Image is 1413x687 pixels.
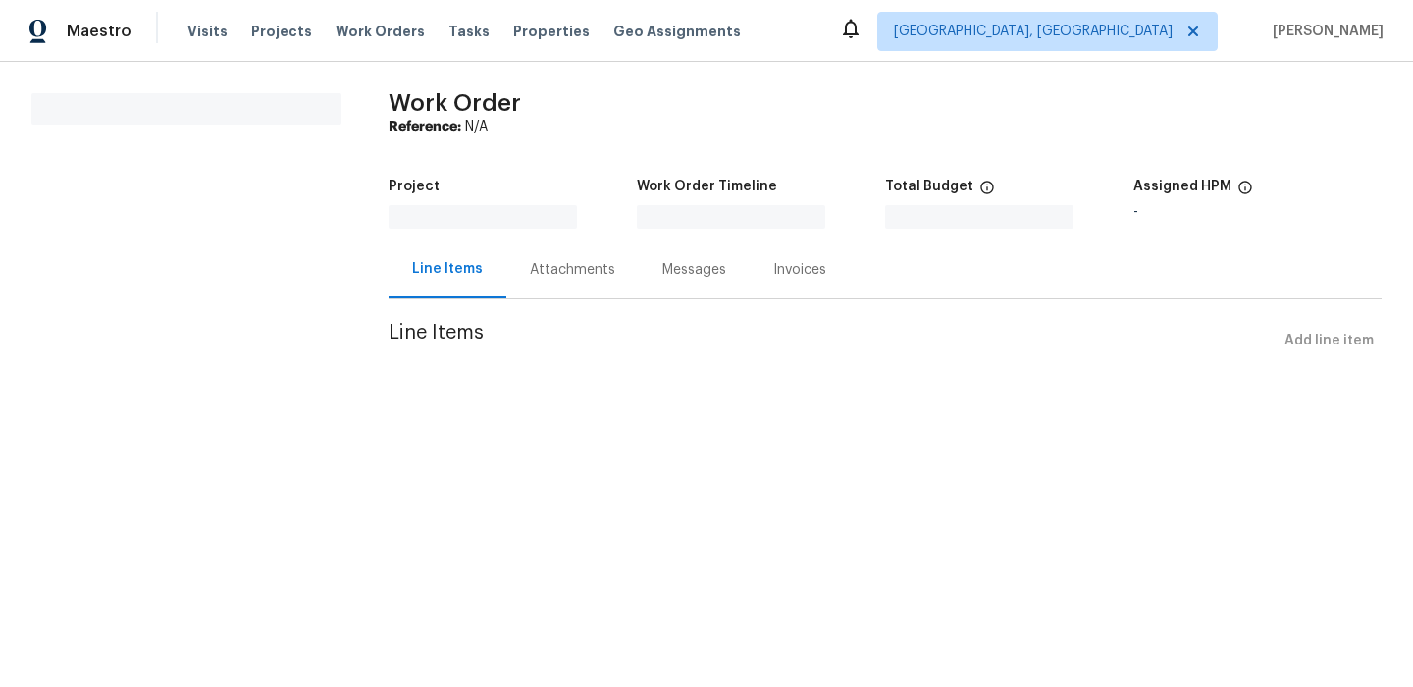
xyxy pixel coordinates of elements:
div: Messages [662,260,726,280]
span: [PERSON_NAME] [1265,22,1384,41]
h5: Project [389,180,440,193]
span: The hpm assigned to this work order. [1237,180,1253,205]
span: Visits [187,22,228,41]
div: Attachments [530,260,615,280]
h5: Total Budget [885,180,973,193]
span: Geo Assignments [613,22,741,41]
div: Invoices [773,260,826,280]
span: Properties [513,22,590,41]
span: Work Order [389,91,521,115]
span: Maestro [67,22,131,41]
span: [GEOGRAPHIC_DATA], [GEOGRAPHIC_DATA] [894,22,1173,41]
span: Work Orders [336,22,425,41]
span: Projects [251,22,312,41]
h5: Assigned HPM [1133,180,1231,193]
h5: Work Order Timeline [637,180,777,193]
span: Line Items [389,323,1277,359]
span: Tasks [448,25,490,38]
div: - [1133,205,1382,219]
div: Line Items [412,259,483,279]
b: Reference: [389,120,461,133]
span: The total cost of line items that have been proposed by Opendoor. This sum includes line items th... [979,180,995,205]
div: N/A [389,117,1382,136]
